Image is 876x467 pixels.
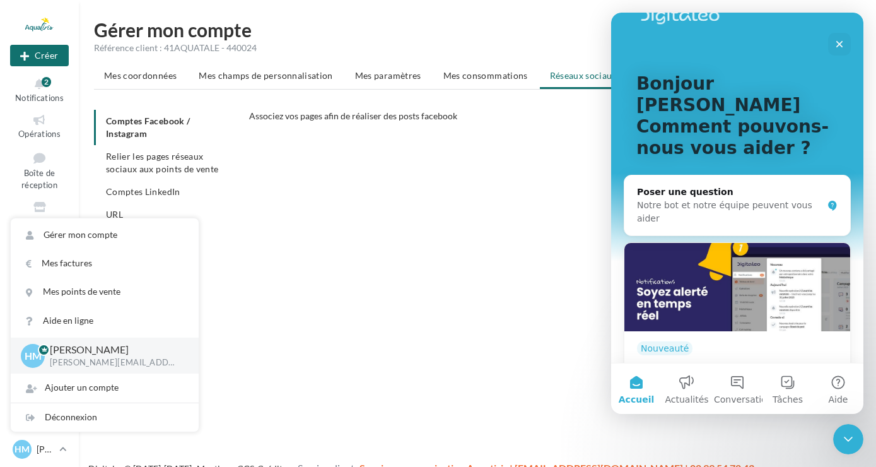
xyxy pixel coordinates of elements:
a: HM [PERSON_NAME] [10,437,69,461]
span: Mes coordonnées [104,70,177,81]
button: Notifications 2 [10,74,69,105]
span: Relier les pages réseaux sociaux aux points de vente [106,151,218,174]
span: Comptes LinkedIn [106,186,180,197]
div: 2 [42,77,51,87]
p: [PERSON_NAME] [50,343,178,357]
p: Bonjour [PERSON_NAME] [25,61,227,103]
div: Ne manquez rien d'important grâce à l'onglet "Notifications" 🔔Nouveauté [13,230,240,417]
a: Opérations [10,110,69,141]
span: HM [15,443,30,456]
button: Créer [10,45,69,66]
button: Actualités [50,351,101,401]
span: Visibilité en ligne [17,216,61,238]
span: Mes consommations [443,70,528,81]
div: Notre bot et notre équipe peuvent vous aider [26,186,211,213]
span: Aide [218,382,237,391]
div: Ajouter un compte [11,374,199,402]
iframe: Intercom live chat [611,13,863,414]
a: Mes factures [11,249,199,278]
span: Actualités [54,382,97,391]
button: Aide [202,351,252,401]
div: Nouveauté [26,329,81,343]
div: Déconnexion [11,403,199,432]
span: Opérations [18,129,61,139]
div: Fermer [217,20,240,43]
p: [PERSON_NAME][EMAIL_ADDRESS][DOMAIN_NAME] [50,357,178,369]
span: Tâches [161,382,192,391]
div: Poser une question [26,173,211,186]
span: Accueil [8,382,44,391]
span: Conversations [103,382,166,391]
a: Gérer mon compte [11,221,199,249]
button: Conversations [101,351,151,401]
button: Tâches [151,351,202,401]
span: Mes champs de personnalisation [199,70,333,81]
p: [PERSON_NAME] [37,443,54,456]
div: Poser une questionNotre bot et notre équipe peuvent vous aider [13,162,240,223]
a: Visibilité en ligne [10,198,69,240]
span: Boîte de réception [21,168,57,190]
div: Nouvelle campagne [10,45,69,66]
span: Mes paramètres [355,70,421,81]
iframe: Intercom live chat [833,424,863,454]
span: Notifications [15,93,64,103]
a: Boîte de réception [10,147,69,193]
h1: Gérer mon compte [94,20,861,39]
div: Référence client : 41AQUATALE - 440024 [94,42,861,54]
a: Aide en ligne [11,307,199,335]
span: Associez vos pages afin de réaliser des posts facebook [249,110,457,121]
img: Ne manquez rien d'important grâce à l'onglet "Notifications" 🔔 [13,230,239,319]
span: URL [106,209,123,220]
span: HM [25,348,42,363]
p: Comment pouvons-nous vous aider ? [25,103,227,146]
a: Mes points de vente [11,278,199,306]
